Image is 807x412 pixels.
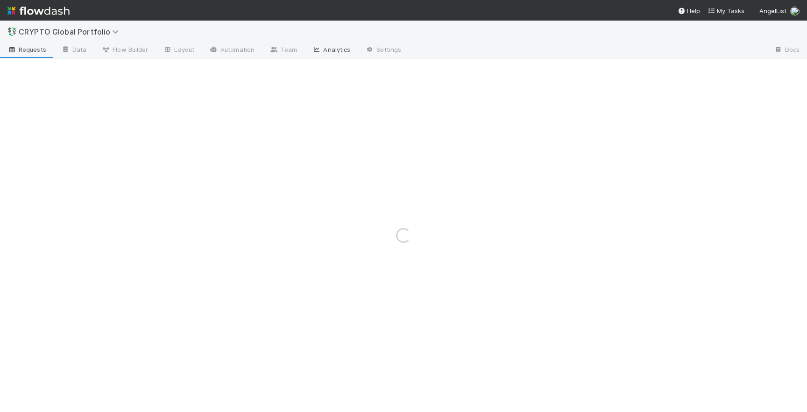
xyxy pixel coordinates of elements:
a: My Tasks [708,6,744,15]
a: Docs [766,43,807,58]
span: Requests [7,45,46,54]
span: My Tasks [708,7,744,14]
a: Flow Builder [94,43,156,58]
a: Settings [358,43,409,58]
a: Analytics [304,43,358,58]
a: Automation [202,43,262,58]
span: Flow Builder [101,45,148,54]
span: 💱 [7,28,17,36]
a: Data [54,43,94,58]
a: Team [262,43,304,58]
img: logo-inverted-e16ddd16eac7371096b0.svg [7,3,70,19]
span: CRYPTO Global Portfolio [19,27,123,36]
img: avatar_e0ab5a02-4425-4644-8eca-231d5bcccdf4.png [790,7,800,16]
span: AngelList [759,7,786,14]
div: Help [678,6,700,15]
a: Layout [156,43,202,58]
